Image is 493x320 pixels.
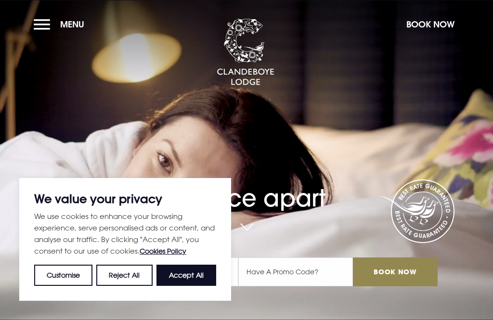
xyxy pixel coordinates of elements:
button: Accept All [156,265,216,286]
button: Menu [34,14,89,35]
input: Have A Promo Code? [238,257,353,286]
input: Book Now [353,257,438,286]
div: We value your privacy [19,178,231,301]
h1: A place apart [55,166,438,212]
button: Book Now [402,14,459,35]
span: Menu [60,19,84,30]
a: Cookies Policy [140,247,186,255]
p: We use cookies to enhance your browsing experience, serve personalised ads or content, and analys... [34,210,216,257]
img: Clandeboye Lodge [217,19,274,86]
p: We value your privacy [34,193,216,205]
button: Customise [34,265,92,286]
button: Reject All [96,265,152,286]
